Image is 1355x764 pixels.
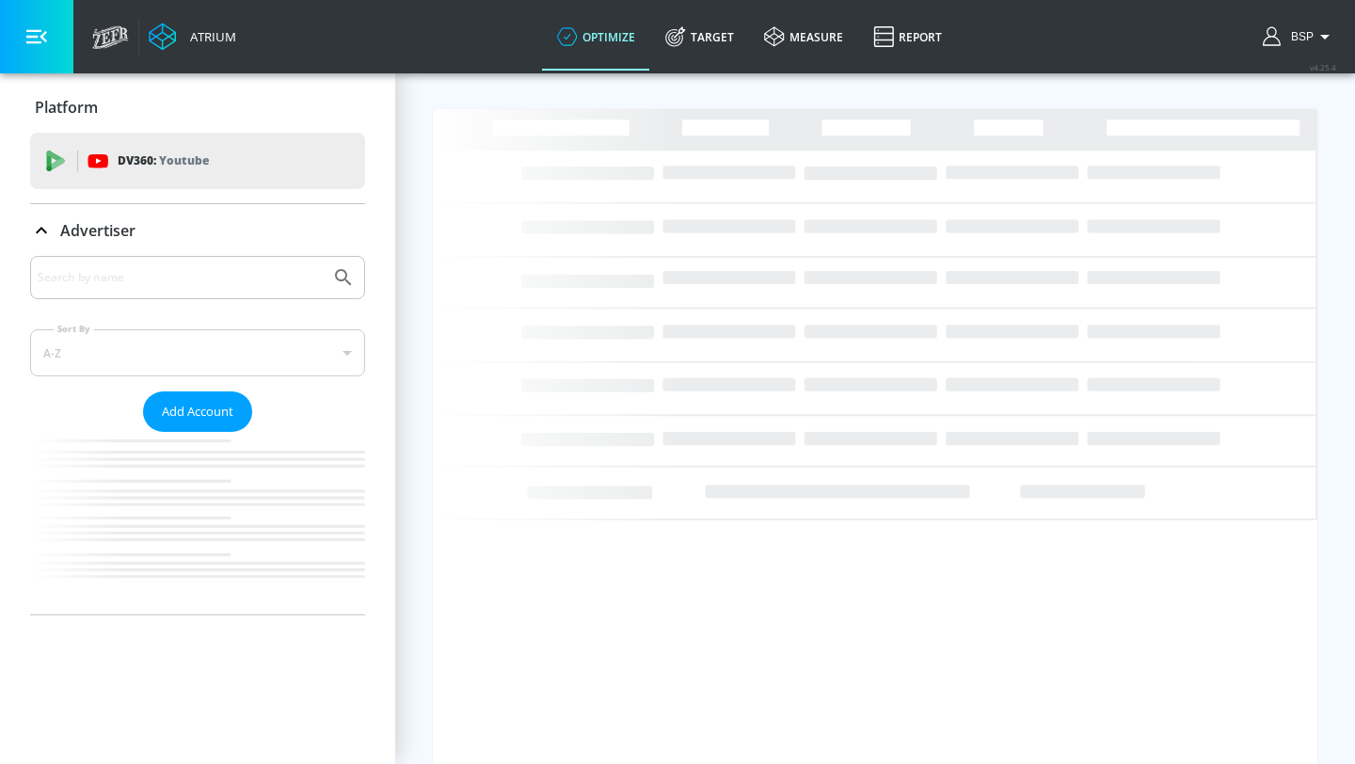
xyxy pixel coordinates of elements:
[30,256,365,614] div: Advertiser
[30,81,365,134] div: Platform
[30,329,365,376] div: A-Z
[118,151,209,171] p: DV360:
[162,401,233,422] span: Add Account
[650,3,749,71] a: Target
[54,323,94,335] label: Sort By
[858,3,957,71] a: Report
[30,133,365,189] div: DV360: Youtube
[38,265,323,290] input: Search by name
[749,3,858,71] a: measure
[1283,30,1314,43] span: login as: bsp_linking@zefr.com
[30,432,365,614] nav: list of Advertiser
[1310,62,1336,72] span: v 4.25.4
[35,97,98,118] p: Platform
[183,28,236,45] div: Atrium
[143,391,252,432] button: Add Account
[149,23,236,51] a: Atrium
[159,151,209,170] p: Youtube
[60,220,135,241] p: Advertiser
[542,3,650,71] a: optimize
[1263,25,1336,48] button: BSP
[30,204,365,257] div: Advertiser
